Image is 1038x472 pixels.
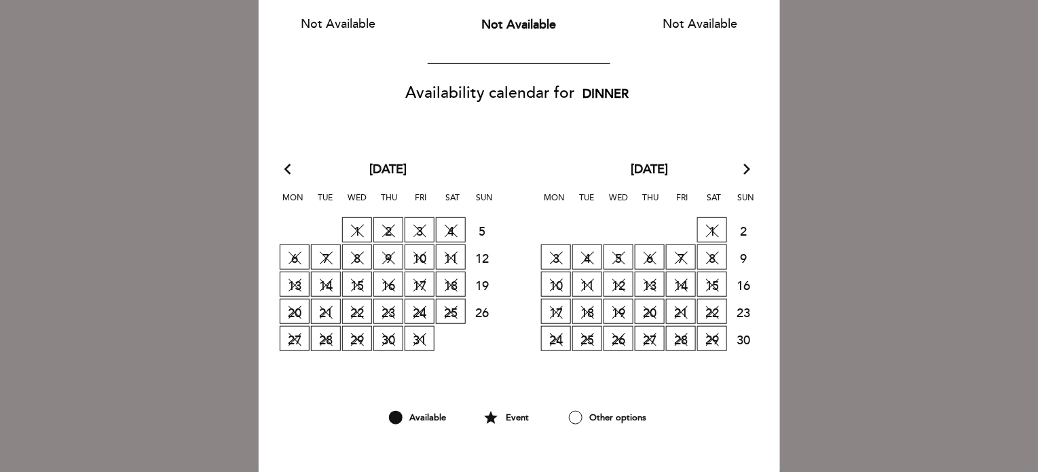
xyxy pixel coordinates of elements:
span: 24 [405,299,434,324]
span: 9 [728,245,758,270]
span: 14 [311,272,341,297]
span: 19 [467,272,497,297]
span: 22 [342,299,372,324]
span: 7 [666,244,696,270]
span: Sat [701,191,728,216]
span: 5 [467,218,497,243]
span: Mon [541,191,568,216]
span: 16 [728,272,758,297]
span: 26 [604,326,633,351]
i: arrow_forward_ios [741,161,754,179]
i: arrow_back_ios [285,161,297,179]
span: 4 [572,244,602,270]
span: 30 [373,326,403,351]
span: 17 [541,299,571,324]
span: 1 [342,217,372,242]
span: 14 [666,272,696,297]
span: Tue [312,191,339,216]
span: 2 [728,218,758,243]
span: Thu [637,191,664,216]
div: Event [468,406,544,429]
span: 11 [436,244,466,270]
span: Mon [280,191,307,216]
span: 28 [311,326,341,351]
span: Tue [573,191,600,216]
span: 5 [604,244,633,270]
span: 18 [572,299,602,324]
span: 27 [280,326,310,351]
i: star [483,406,500,429]
span: 12 [604,272,633,297]
span: Sun [471,191,498,216]
span: 25 [572,326,602,351]
span: Wed [605,191,632,216]
span: 10 [405,244,434,270]
span: 15 [342,272,372,297]
span: 31 [405,326,434,351]
span: 8 [697,244,727,270]
span: 16 [373,272,403,297]
span: 8 [342,244,372,270]
span: 20 [280,299,310,324]
span: 23 [728,299,758,325]
button: Not Available [635,7,764,41]
span: 12 [467,245,497,270]
span: 3 [541,244,571,270]
span: 24 [541,326,571,351]
span: 28 [666,326,696,351]
span: 1 [697,217,727,242]
span: 20 [635,299,665,324]
span: 30 [728,327,758,352]
span: Wed [344,191,371,216]
span: 15 [697,272,727,297]
span: 11 [572,272,602,297]
span: 13 [635,272,665,297]
span: 6 [635,244,665,270]
span: [DATE] [370,161,407,179]
div: Available [367,406,468,429]
span: 23 [373,299,403,324]
span: 9 [373,244,403,270]
span: 13 [280,272,310,297]
span: Sat [439,191,466,216]
span: 25 [436,299,466,324]
button: Not Available [454,7,583,41]
span: Fri [407,191,434,216]
span: 19 [604,299,633,324]
span: 21 [311,299,341,324]
span: 2 [373,217,403,242]
span: 26 [467,299,497,325]
span: 27 [635,326,665,351]
span: Fri [669,191,696,216]
span: 7 [311,244,341,270]
span: 29 [697,326,727,351]
span: 29 [342,326,372,351]
span: Sun [733,191,760,216]
span: 10 [541,272,571,297]
span: [DATE] [631,161,669,179]
span: Not Available [481,17,556,32]
span: 17 [405,272,434,297]
span: 22 [697,299,727,324]
span: 18 [436,272,466,297]
span: 3 [405,217,434,242]
span: 6 [280,244,310,270]
span: 21 [666,299,696,324]
span: Availability calendar for [406,84,576,103]
span: 4 [436,217,466,242]
button: Not Available [274,7,403,41]
span: Thu [375,191,403,216]
div: Other options [544,406,671,429]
